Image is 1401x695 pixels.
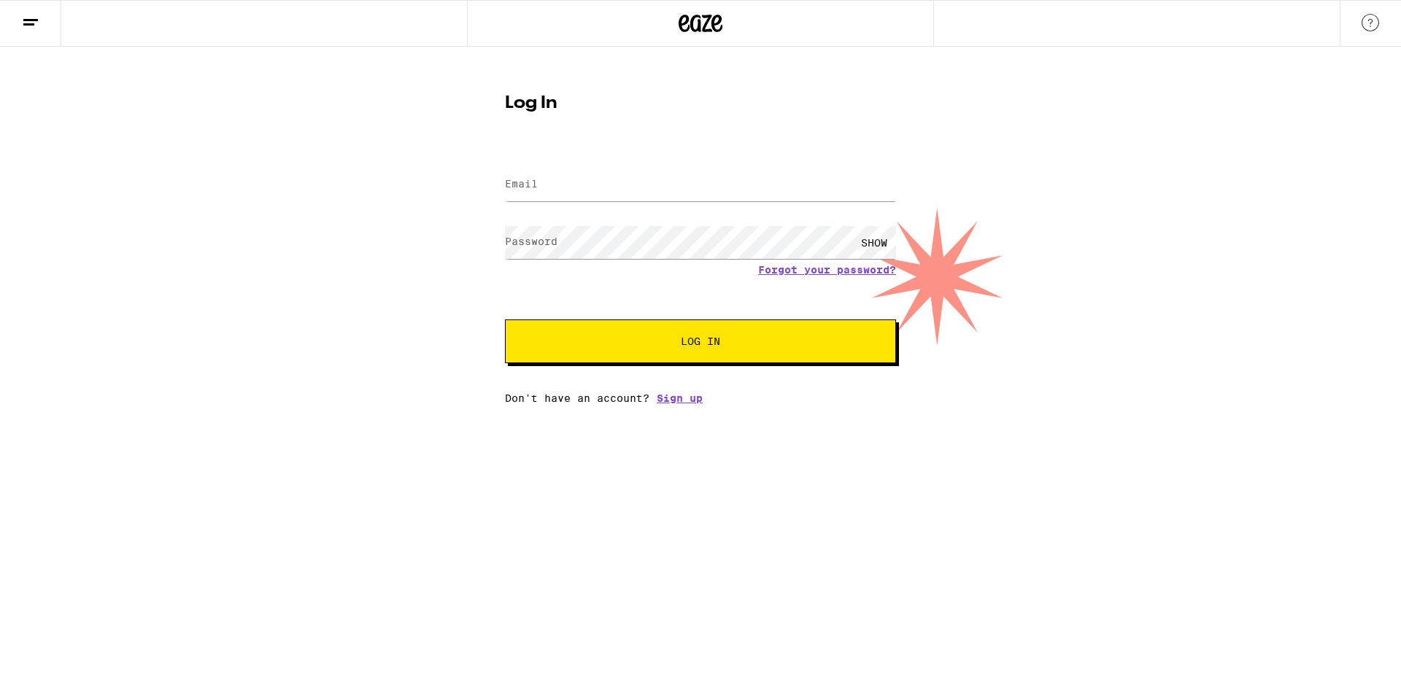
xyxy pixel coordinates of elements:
[505,95,896,112] h1: Log In
[505,319,896,363] button: Log In
[505,178,538,190] label: Email
[505,168,896,201] input: Email
[758,264,896,276] a: Forgot your password?
[852,226,896,259] div: SHOW
[505,392,896,404] div: Don't have an account?
[505,236,557,247] label: Password
[657,392,703,404] a: Sign up
[681,336,720,346] span: Log In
